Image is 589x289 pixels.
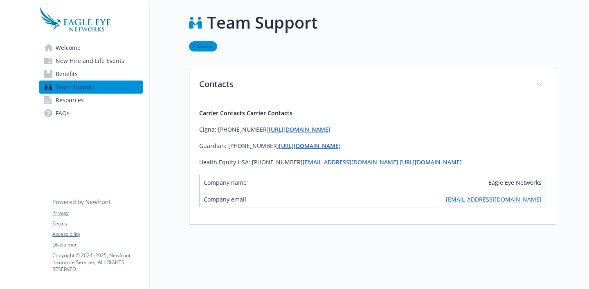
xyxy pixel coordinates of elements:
[247,109,292,117] strong: Carrier Contacts
[52,220,142,227] a: Terms
[189,42,217,50] a: Contacts
[269,125,330,133] a: [URL][DOMAIN_NAME]
[56,94,84,107] span: Resources
[56,67,78,81] span: Benefits
[39,107,143,120] a: FAQs
[199,109,245,117] strong: Carrier Contacts
[56,41,81,54] span: Welcome
[39,67,143,81] a: Benefits
[400,158,462,166] a: [URL][DOMAIN_NAME]
[207,10,318,35] h1: Team Support
[52,231,142,238] a: Accessibility
[56,81,94,94] span: Team Support
[204,195,246,204] span: Company email
[199,125,546,134] p: Cigna: [PHONE_NUMBER]
[56,54,124,67] span: New Hire and Life Events
[56,107,70,120] span: FAQs
[279,142,341,150] a: [URL][DOMAIN_NAME]
[39,54,143,67] a: New Hire and Life Events
[199,78,526,90] p: Contacts
[199,141,546,151] p: Guardian: [PHONE_NUMBER]
[488,178,542,187] span: Eagle Eye Networks
[189,68,556,102] div: Contacts
[199,157,546,167] p: Health Equity HSA: [PHONE_NUMBER]
[39,94,143,107] a: Resources
[189,102,556,224] div: Contacts
[204,178,247,187] span: Company name
[52,252,142,273] p: Copyright © 2024 - 2025 , Newfront Insurance Services, ALL RIGHTS RESERVED
[303,158,398,166] a: [EMAIL_ADDRESS][DOMAIN_NAME]
[52,209,142,217] a: Privacy
[39,41,143,54] a: Welcome
[446,195,542,204] a: [EMAIL_ADDRESS][DOMAIN_NAME]
[52,241,142,249] a: Disclaimer
[39,81,143,94] a: Team Support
